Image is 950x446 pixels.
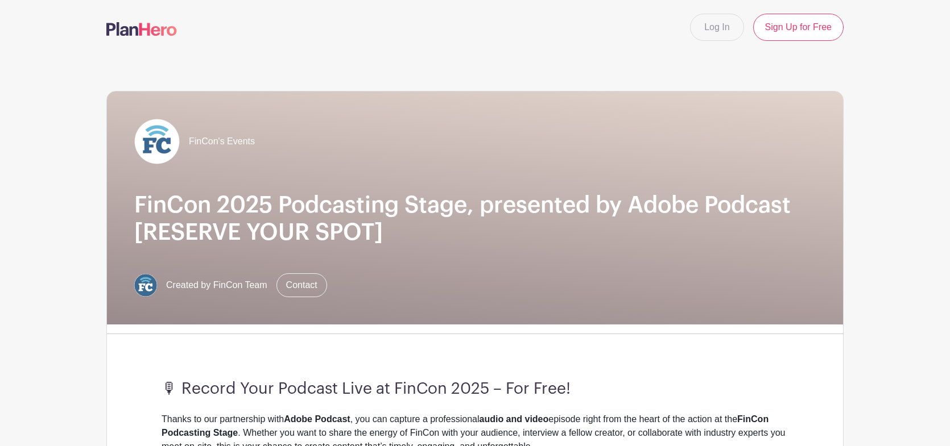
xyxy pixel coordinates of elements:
img: FC%20circle.png [134,274,157,297]
a: Log In [690,14,744,41]
span: FinCon's Events [189,135,255,148]
a: Sign Up for Free [753,14,844,41]
span: Created by FinCon Team [166,278,267,292]
h3: 🎙 Record Your Podcast Live at FinCon 2025 – For Free! [162,380,788,399]
strong: Adobe Podcast [284,414,350,424]
strong: audio and video [480,414,549,424]
img: logo-507f7623f17ff9eddc593b1ce0a138ce2505c220e1c5a4e2b4648c50719b7d32.svg [106,22,177,36]
img: FC%20circle_white.png [134,119,180,164]
strong: FinCon Podcasting Stage [162,414,769,437]
a: Contact [276,273,327,297]
h1: FinCon 2025 Podcasting Stage, presented by Adobe Podcast [RESERVE YOUR SPOT] [134,191,816,246]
